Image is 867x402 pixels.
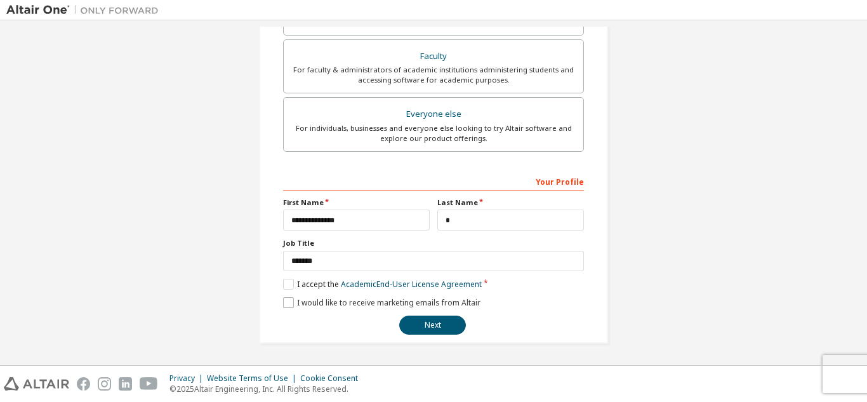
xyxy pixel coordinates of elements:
div: Privacy [169,373,207,384]
label: I accept the [283,279,482,290]
label: Last Name [437,198,584,208]
a: Academic End-User License Agreement [341,279,482,290]
label: Job Title [283,238,584,248]
div: Faculty [291,48,576,65]
label: First Name [283,198,430,208]
div: For faculty & administrators of academic institutions administering students and accessing softwa... [291,65,576,85]
button: Next [399,316,466,335]
div: Cookie Consent [300,373,366,384]
div: Website Terms of Use [207,373,300,384]
label: I would like to receive marketing emails from Altair [283,297,480,308]
p: © 2025 Altair Engineering, Inc. All Rights Reserved. [169,384,366,394]
div: For individuals, businesses and everyone else looking to try Altair software and explore our prod... [291,123,576,144]
img: altair_logo.svg [4,377,69,391]
img: instagram.svg [98,377,111,391]
img: linkedin.svg [119,377,132,391]
img: facebook.svg [77,377,90,391]
img: Altair One [6,4,165,17]
div: Everyone else [291,105,576,123]
div: Your Profile [283,171,584,191]
img: youtube.svg [140,377,158,391]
